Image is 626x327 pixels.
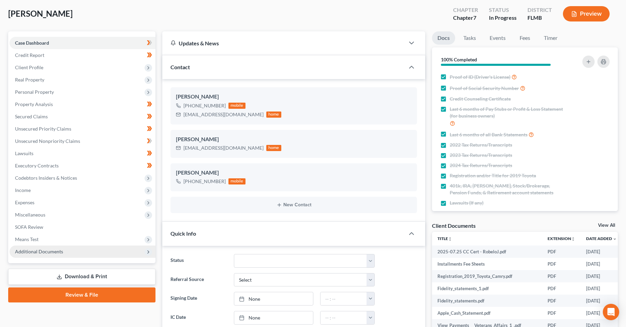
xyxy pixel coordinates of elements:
[228,103,245,109] div: mobile
[450,182,566,196] span: 401k, IRA, [PERSON_NAME], Stock/Brokerage, Pension Funds, & Retirement account statements
[15,138,80,144] span: Unsecured Nonpriority Claims
[8,287,155,302] a: Review & File
[603,304,619,320] div: Open Intercom Messenger
[10,135,155,147] a: Unsecured Nonpriority Claims
[450,74,510,80] span: Proof of ID (Driver's License)
[15,224,43,230] span: SOFA Review
[15,212,45,218] span: Miscellaneous
[489,6,517,14] div: Status
[484,31,511,45] a: Events
[170,40,397,47] div: Updates & News
[538,31,563,45] a: Timer
[167,311,230,325] label: IC Date
[15,114,48,119] span: Secured Claims
[15,150,33,156] span: Lawsuits
[450,199,483,206] span: Lawsuits (If any)
[8,9,73,18] span: [PERSON_NAME]
[514,31,536,45] a: Fees
[15,40,49,46] span: Case Dashboard
[176,202,412,208] button: New Contact
[527,6,552,14] div: District
[10,49,155,61] a: Credit Report
[598,223,615,228] a: View All
[542,270,581,282] td: PDF
[613,237,617,241] i: expand_more
[450,162,512,169] span: 2024 Tax Returns/Transcripts
[448,237,452,241] i: unfold_more
[450,85,519,92] span: Proof of Social Security Number
[437,236,452,241] a: Titleunfold_more
[473,14,476,21] span: 7
[432,246,542,258] td: 2025-07.25 CC Cert - RobeloJ.pdf
[563,6,610,21] button: Preview
[10,98,155,110] a: Property Analysis
[581,246,622,258] td: [DATE]
[432,307,542,319] td: Apple_Cash_Statement.pdf
[432,282,542,295] td: Fidelity_statements_1.pdf
[176,93,412,101] div: [PERSON_NAME]
[450,95,511,102] span: Credit Counseling Certificate
[581,258,622,270] td: [DATE]
[167,292,230,306] label: Signing Date
[183,178,226,185] div: [PHONE_NUMBER]
[432,270,542,282] td: Registration_2019_Toyota_Camry.pdf
[571,237,575,241] i: unfold_more
[167,254,230,268] label: Status
[15,64,43,70] span: Client Profile
[266,145,281,151] div: home
[15,163,59,168] span: Executory Contracts
[441,57,477,62] strong: 100% Completed
[542,295,581,307] td: PDF
[15,101,53,107] span: Property Analysis
[432,222,476,229] div: Client Documents
[15,199,34,205] span: Expenses
[234,311,313,324] a: None
[167,273,230,287] label: Referral Source
[8,269,155,285] a: Download & Print
[453,14,478,22] div: Chapter
[450,172,536,179] span: Registration and/or Title for 2019 Toyota
[450,152,512,159] span: 2023 Tax Returns/Transcripts
[170,64,190,70] span: Contact
[10,147,155,160] a: Lawsuits
[15,236,39,242] span: Means Test
[450,142,512,148] span: 2022 Tax Returns/Transcripts
[581,307,622,319] td: [DATE]
[450,131,527,138] span: Last 6 months of all Bank Statements
[321,311,367,324] input: -- : --
[542,282,581,295] td: PDF
[581,270,622,282] td: [DATE]
[10,37,155,49] a: Case Dashboard
[183,111,264,118] div: [EMAIL_ADDRESS][DOMAIN_NAME]
[542,246,581,258] td: PDF
[489,14,517,22] div: In Progress
[10,110,155,123] a: Secured Claims
[183,102,226,109] div: [PHONE_NUMBER]
[458,31,481,45] a: Tasks
[548,236,575,241] a: Extensionunfold_more
[527,14,552,22] div: FLMB
[15,52,44,58] span: Credit Report
[450,106,566,119] span: Last 6 months of Pay Stubs or Profit & Loss Statement (for business owners)
[15,249,63,254] span: Additional Documents
[176,169,412,177] div: [PERSON_NAME]
[321,292,367,305] input: -- : --
[432,295,542,307] td: Fidelity_statements.pdf
[10,160,155,172] a: Executory Contracts
[266,112,281,118] div: home
[581,282,622,295] td: [DATE]
[581,295,622,307] td: [DATE]
[228,178,245,184] div: mobile
[542,307,581,319] td: PDF
[586,236,617,241] a: Date Added expand_more
[10,123,155,135] a: Unsecured Priority Claims
[450,210,553,217] span: Account Statements for Fidelity 3757 - 6 Months
[432,31,455,45] a: Docs
[183,145,264,151] div: [EMAIL_ADDRESS][DOMAIN_NAME]
[10,221,155,233] a: SOFA Review
[176,135,412,144] div: [PERSON_NAME]
[542,258,581,270] td: PDF
[15,89,54,95] span: Personal Property
[170,230,196,237] span: Quick Info
[15,77,44,83] span: Real Property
